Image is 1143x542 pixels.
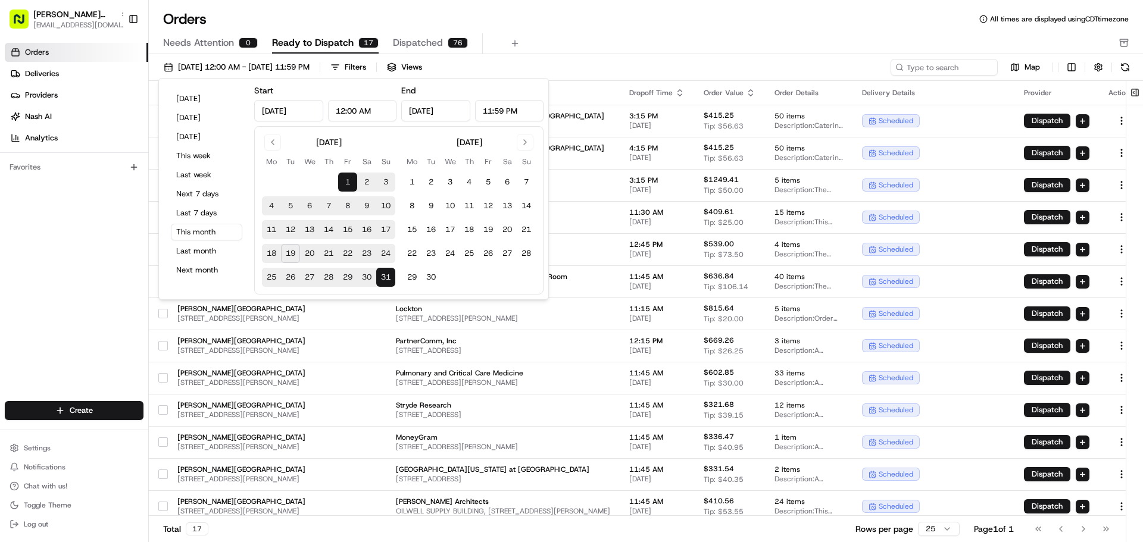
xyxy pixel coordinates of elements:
[376,173,395,192] button: 3
[281,220,300,239] button: 12
[629,368,685,378] span: 11:45 AM
[629,111,685,121] span: 3:15 PM
[338,155,357,168] th: Friday
[629,400,685,410] span: 11:45 AM
[328,100,397,121] input: Time
[775,185,843,195] span: Description: The catering order includes Pita Chips + Dip, two Group Bowl Bars with Grilled Steak...
[441,220,460,239] button: 17
[629,240,685,249] span: 12:45 PM
[12,155,76,164] div: Past conversations
[629,442,685,452] span: [DATE]
[517,220,536,239] button: 21
[629,433,685,442] span: 11:45 AM
[517,196,536,215] button: 14
[775,442,843,452] span: Description: A catering order for 10 people, featuring a Group Bowl Bar with grilled chicken, var...
[704,153,744,163] span: Tip: $56.63
[441,155,460,168] th: Wednesday
[775,176,843,185] span: 5 items
[704,121,744,131] span: Tip: $56.63
[31,77,196,89] input: Clear
[105,184,130,194] span: [DATE]
[376,155,395,168] th: Sunday
[264,134,281,151] button: Go to previous month
[498,155,517,168] th: Saturday
[460,196,479,215] button: 11
[421,220,441,239] button: 16
[402,173,421,192] button: 1
[300,155,319,168] th: Wednesday
[393,36,443,50] span: Dispatched
[629,185,685,195] span: [DATE]
[775,378,843,387] span: Description: A catering order for 30 people, including three Group Bowl Bars (Grilled Chicken, Gr...
[25,111,52,122] span: Nash AI
[629,217,685,227] span: [DATE]
[357,173,376,192] button: 2
[402,268,421,287] button: 29
[862,88,1005,98] div: Delivery Details
[629,410,685,419] span: [DATE]
[25,114,46,135] img: 4920774857489_3d7f54699973ba98c624_72.jpg
[171,262,242,278] button: Next month
[376,220,395,239] button: 17
[479,155,498,168] th: Friday
[775,249,843,259] span: Description: The order includes 3 Group Bowl Bars with various toppings and sides, along with Pit...
[177,378,305,387] span: [STREET_ADDRESS][PERSON_NAME]
[300,196,319,215] button: 6
[1024,306,1070,321] button: Dispatch
[704,368,734,377] span: $602.85
[319,244,338,263] button: 21
[171,109,242,126] button: [DATE]
[281,244,300,263] button: 19
[1025,62,1040,73] span: Map
[1024,435,1070,449] button: Dispatch
[879,341,913,350] span: scheduled
[479,244,498,263] button: 26
[70,405,93,416] span: Create
[704,143,734,152] span: $415.25
[517,173,536,192] button: 7
[629,143,685,153] span: 4:15 PM
[775,410,843,419] span: Description: A catering order for 12 people, featuring a Group Bowl Bar with grilled chicken, var...
[704,186,744,195] span: Tip: $50.00
[401,100,470,121] input: Date
[262,268,281,287] button: 25
[396,410,610,419] span: [STREET_ADDRESS]
[775,121,843,130] span: Description: Catering order with chicken & rice bowls, falafel crunch bowls, and still water for ...
[704,378,744,388] span: Tip: $30.00
[177,336,305,346] span: [PERSON_NAME][GEOGRAPHIC_DATA]
[300,220,319,239] button: 13
[879,437,913,447] span: scheduled
[24,462,65,472] span: Notifications
[357,268,376,287] button: 30
[775,497,843,506] span: 24 items
[460,244,479,263] button: 25
[704,411,744,420] span: Tip: $39.15
[177,465,305,474] span: [PERSON_NAME][GEOGRAPHIC_DATA]
[239,37,258,48] div: 0
[479,196,498,215] button: 12
[5,401,143,420] button: Create
[171,243,242,259] button: Last month
[775,314,843,323] span: Description: Order includes 5x GROUP BOWL BAR - Grilled Chicken with Saffron Basmati White Rice, ...
[171,217,195,226] span: [DATE]
[1024,210,1070,224] button: Dispatch
[254,100,323,121] input: Date
[629,176,685,185] span: 3:15 PM
[1024,339,1070,353] button: Dispatch
[879,373,913,383] span: scheduled
[396,346,610,355] span: [STREET_ADDRESS]
[177,497,305,506] span: [PERSON_NAME][GEOGRAPHIC_DATA]
[177,314,305,323] span: [STREET_ADDRESS][PERSON_NAME]
[345,62,366,73] div: Filters
[113,266,191,278] span: API Documentation
[704,475,744,484] span: Tip: $40.35
[5,459,143,475] button: Notifications
[775,111,843,121] span: 50 items
[33,20,129,30] button: [EMAIL_ADDRESS][DOMAIN_NAME]
[879,245,913,254] span: scheduled
[775,153,843,162] span: Description: Catering order with 13 Chicken + Rice bowls, 12 Falafel Crunch Bowls, and 25 bottles...
[479,173,498,192] button: 5
[1003,60,1048,74] button: Map
[25,90,58,101] span: Providers
[24,185,33,195] img: 1736555255976-a54dd68f-1ca7-489b-9aae-adbdc363a1c4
